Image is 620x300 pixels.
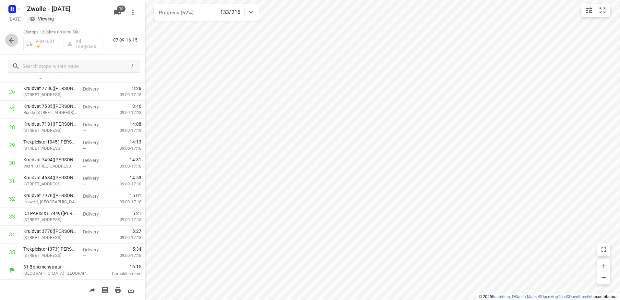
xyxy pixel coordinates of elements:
div: 28 [9,124,15,131]
span: Download route [125,286,137,293]
p: Delivery [83,157,107,164]
span: Share route [86,286,99,293]
p: 07:09-16:15 [113,37,140,44]
p: 09:00-17:18 [109,163,141,169]
p: Kruidvat 3778(A.S. Watson - Actie Kruidvat) [23,228,78,234]
span: Print shipping labels [99,286,112,293]
div: Progress (62%)133/215 [154,4,259,21]
span: — [83,164,86,169]
p: 133/215 [220,8,240,16]
p: 31 Bohemenstraat [23,264,91,270]
p: Trekpleister1045(A.S. Watson - Actie Trekpleister) [23,139,78,145]
a: OpenMapTiles [541,294,566,299]
span: — [83,200,86,205]
span: 13:46 [130,103,141,109]
p: Delivery [83,175,107,181]
div: 35 [9,249,15,256]
span: — [83,235,86,240]
p: Trekpleister1373(A.S. Watson - Actie Trekpleister) [23,246,78,252]
input: Search stops within route [22,61,129,71]
p: Delivery [83,139,107,146]
p: Completion time [99,270,141,277]
p: [STREET_ADDRESS] [23,234,78,241]
p: [GEOGRAPHIC_DATA], [GEOGRAPHIC_DATA] [23,270,91,277]
p: 09:00-17:18 [109,252,141,259]
span: 14:08 [130,121,141,127]
span: — [83,182,86,187]
div: small contained button group [581,4,610,17]
span: — [83,146,86,151]
p: Kruidvat 7181(A.S. Watson - Actie Kruidvat) [23,121,78,127]
div: 33 [9,214,15,220]
p: Delivery [83,246,107,253]
div: 26 [9,89,15,95]
p: Kruidvat 7786(A.S. Watson - Actie Kruidvat) [23,85,78,92]
a: Stadia Maps [515,294,537,299]
p: Delivery [83,86,107,92]
p: Voorstraat 12A, Hardenberg [23,252,78,259]
p: 09:00-17:18 [109,234,141,241]
div: 32 [9,196,15,202]
p: 09:00-17:18 [109,92,141,98]
div: 29 [9,142,15,148]
span: 15:27 [130,228,141,234]
p: ICI PARIS XL 7449(A.S. Watson - Actie ICI Paris) [23,210,78,217]
span: — [83,128,86,133]
span: 14:31 [130,156,141,163]
div: 34 [9,231,15,238]
p: Delivery [83,211,107,217]
span: Progress (62%) [159,10,194,16]
span: 15:21 [130,210,141,217]
p: 09:00-17:18 [109,199,141,205]
p: 09:00-17:18 [109,181,141,187]
p: Holwert, [GEOGRAPHIC_DATA] [23,199,78,205]
p: 09:00-17:18 [109,109,141,116]
p: Langestraat 106, Klazienaveen [23,127,78,134]
p: Vaart Zuidzijde 54 b, Nieuw Amsterdam [23,163,78,169]
div: Viewing [29,16,54,22]
div: 27 [9,106,15,113]
span: 10 [117,6,125,12]
p: Delivery [83,229,107,235]
button: 10 [111,6,124,19]
span: — [83,93,86,97]
a: OpenStreetMap [569,294,596,299]
span: — [83,110,86,115]
span: — [83,253,86,258]
p: Kruidvat 7976(A.S. Watson - Actie Kruidvat) [23,192,78,199]
span: 15:01 [130,192,141,199]
span: 14:13 [130,139,141,145]
span: 13:28 [130,85,141,92]
p: Langestraat 107, Klazienaveen [23,145,78,152]
p: 09:00-17:18 [109,127,141,134]
div: / [129,63,136,70]
p: Delivery [83,104,107,110]
p: 09:00-17:18 [109,145,141,152]
p: Kruidvat 7494(A.S. Watson - Actie Kruidvat) [23,156,78,163]
li: © 2025 , © , © © contributors [479,294,617,299]
a: Routetitan [492,294,510,299]
p: 35 stops • 236km • 8h10m • 58u [23,29,102,35]
p: Voorstraat 2B, Hardenberg [23,217,78,223]
p: 09:00-17:18 [109,217,141,223]
p: Delivery [83,193,107,199]
span: 16:15 [99,263,141,270]
span: 15:34 [130,246,141,252]
p: Kruidvat 4634(A.S. Watson - Actie Kruidvat) [23,174,78,181]
span: — [83,218,86,222]
button: Map settings [583,4,596,17]
p: Runde Zuidzijde 111, Emmer Compascuum [23,109,78,116]
p: Friesestraat 30, Coevorden [23,181,78,187]
p: [STREET_ADDRESS] [23,92,78,98]
div: 30 [9,160,15,166]
p: Kruidvat 7585(A.S. Watson - Actie Kruidvat) [23,103,78,109]
span: Print route [112,286,125,293]
span: 14:53 [130,174,141,181]
div: 31 [9,178,15,184]
p: Delivery [83,121,107,128]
